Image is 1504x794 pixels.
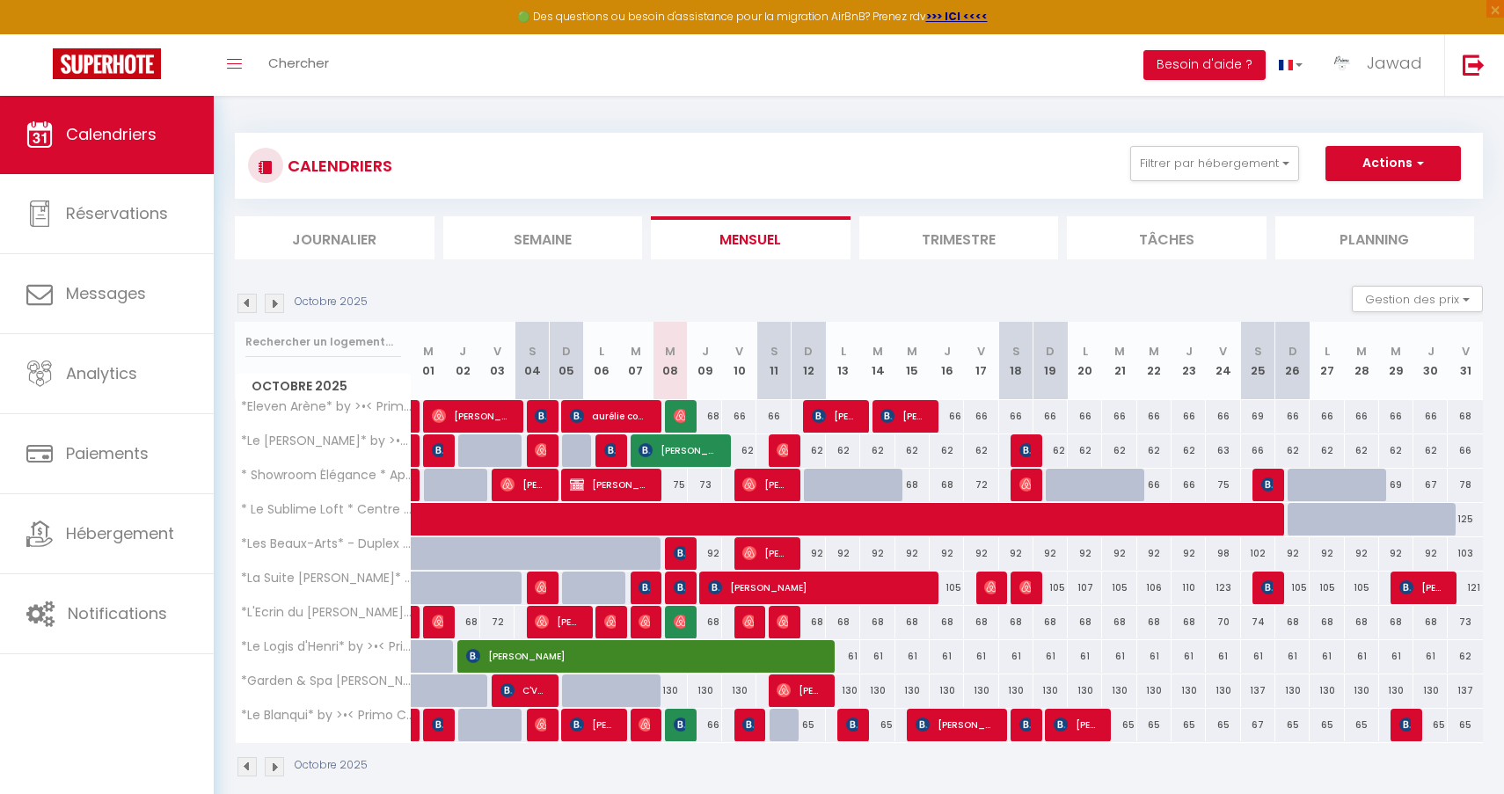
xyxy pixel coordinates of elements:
[1413,606,1448,638] div: 68
[1206,640,1240,673] div: 61
[1462,343,1470,360] abbr: V
[584,322,618,400] th: 06
[688,400,722,433] div: 68
[618,322,653,400] th: 07
[930,674,964,707] div: 130
[1345,537,1379,570] div: 92
[1352,286,1483,312] button: Gestion des prix
[1413,434,1448,467] div: 62
[1102,572,1136,604] div: 105
[826,322,860,400] th: 13
[238,434,414,448] span: *Le [PERSON_NAME]* by >•< Primo Conciergerie
[1033,400,1068,433] div: 66
[722,400,756,433] div: 66
[1206,434,1240,467] div: 63
[930,537,964,570] div: 92
[653,469,688,501] div: 75
[639,605,650,638] span: [PERSON_NAME]
[777,433,788,467] span: [PERSON_NAME]
[1367,52,1422,74] span: Jawad
[1379,400,1413,433] div: 66
[412,434,420,468] a: [PERSON_NAME]
[238,606,414,619] span: *L'Ecrin du [PERSON_NAME]* by >•< Primo Conciergerie
[1172,322,1206,400] th: 23
[1033,434,1068,467] div: 62
[1356,343,1367,360] abbr: M
[916,708,996,741] span: [PERSON_NAME]
[238,674,414,688] span: *Garden & Spa [PERSON_NAME]* by >•< Primo Conciergerie
[1186,343,1193,360] abbr: J
[1206,674,1240,707] div: 130
[1172,674,1206,707] div: 130
[770,343,778,360] abbr: S
[1345,434,1379,467] div: 62
[999,640,1033,673] div: 61
[1241,400,1275,433] div: 69
[639,708,650,741] span: Amandine Auriault
[268,54,329,72] span: Chercher
[1261,571,1273,604] span: [PERSON_NAME]
[1448,400,1483,433] div: 68
[1275,674,1310,707] div: 130
[1413,640,1448,673] div: 61
[826,434,860,467] div: 62
[66,362,137,384] span: Analytics
[930,606,964,638] div: 68
[1413,322,1448,400] th: 30
[964,322,998,400] th: 17
[1289,343,1297,360] abbr: D
[500,674,546,707] span: C'VU SERVICES
[66,282,146,304] span: Messages
[688,606,722,638] div: 68
[722,674,756,707] div: 130
[860,537,894,570] div: 92
[1068,606,1102,638] div: 68
[1241,537,1275,570] div: 102
[895,674,930,707] div: 130
[1275,537,1310,570] div: 92
[459,343,466,360] abbr: J
[1329,50,1355,76] img: ...
[1068,674,1102,707] div: 130
[238,640,414,653] span: *Le Logis d'Henri* by >•< Primo Conciergerie
[1463,54,1485,76] img: logout
[756,400,791,433] div: 66
[1275,322,1310,400] th: 26
[639,571,650,604] span: [PERSON_NAME]
[1448,434,1483,467] div: 66
[1325,146,1461,181] button: Actions
[665,343,675,360] abbr: M
[238,469,414,482] span: * Showroom Élégance * Appartement en [GEOGRAPHIC_DATA]
[1379,606,1413,638] div: 68
[826,537,860,570] div: 92
[688,469,722,501] div: 73
[1068,537,1102,570] div: 92
[930,400,964,433] div: 66
[826,606,860,638] div: 68
[1261,468,1273,501] span: [PERSON_NAME]
[529,343,537,360] abbr: S
[238,537,414,550] span: *Les Beaux-Arts* - Duplex au [GEOGRAPHIC_DATA]
[895,537,930,570] div: 92
[742,708,754,741] span: [PERSON_NAME]
[515,322,549,400] th: 04
[295,294,368,310] p: Octobre 2025
[792,434,826,467] div: 62
[977,343,985,360] abbr: V
[1427,343,1435,360] abbr: J
[599,343,604,360] abbr: L
[1068,572,1102,604] div: 107
[1345,606,1379,638] div: 68
[1310,322,1344,400] th: 27
[1310,606,1344,638] div: 68
[846,708,858,741] span: [PERSON_NAME]
[1068,640,1102,673] div: 61
[1413,537,1448,570] div: 92
[722,322,756,400] th: 10
[1137,537,1172,570] div: 92
[446,606,480,638] div: 68
[1219,343,1227,360] abbr: V
[702,343,709,360] abbr: J
[66,442,149,464] span: Paiements
[804,343,813,360] abbr: D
